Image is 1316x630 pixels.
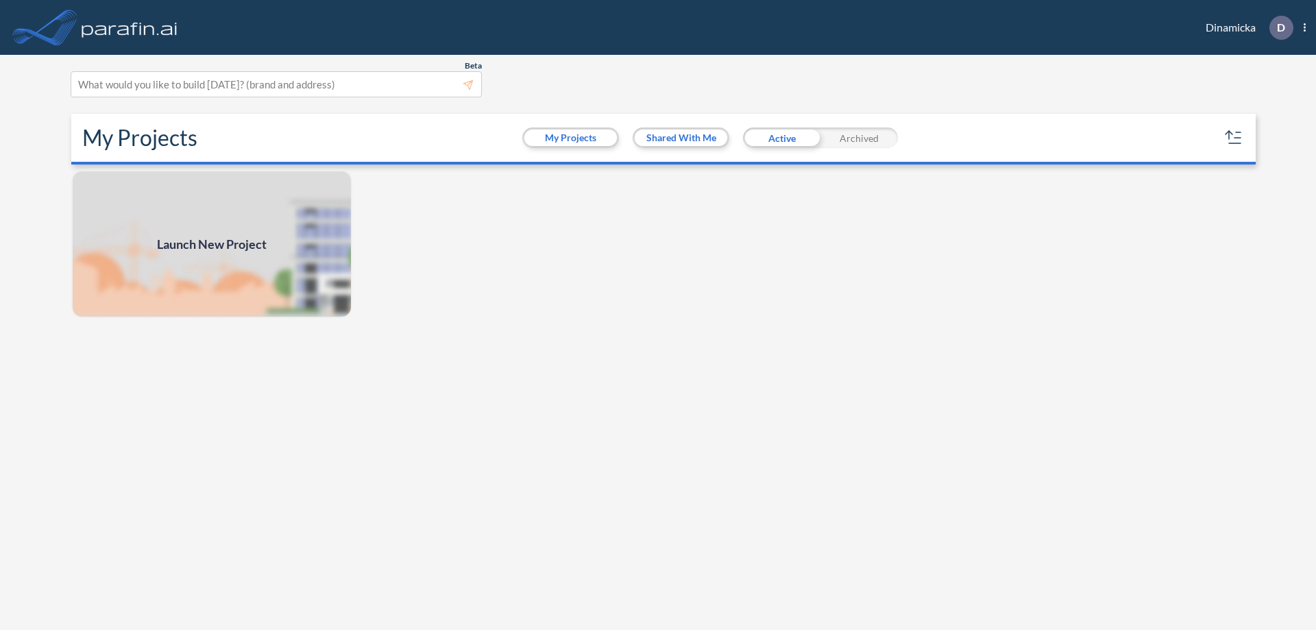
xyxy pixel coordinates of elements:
[71,170,352,318] a: Launch New Project
[635,130,727,146] button: Shared With Me
[1223,127,1245,149] button: sort
[743,128,820,148] div: Active
[71,170,352,318] img: add
[82,125,197,151] h2: My Projects
[1185,16,1306,40] div: Dinamicka
[157,235,267,254] span: Launch New Project
[465,60,482,71] span: Beta
[1277,21,1285,34] p: D
[524,130,617,146] button: My Projects
[820,128,898,148] div: Archived
[79,14,180,41] img: logo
